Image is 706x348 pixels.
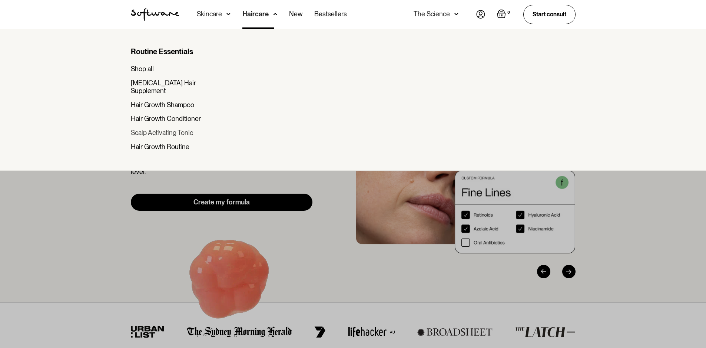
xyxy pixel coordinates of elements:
div: 0 [506,9,511,16]
div: Haircare [242,10,269,18]
img: arrow down [273,10,277,18]
a: home [131,8,179,21]
a: Open empty cart [497,9,511,20]
div: The Science [414,10,450,18]
div: Skincare [197,10,222,18]
div: Routine Essentials [131,47,224,56]
a: Hair Growth Conditioner [131,115,224,123]
a: [MEDICAL_DATA] Hair Supplement [131,79,224,95]
a: Shop all [131,65,224,73]
img: arrow down [454,10,458,18]
div: Hair Growth Routine [131,143,189,151]
img: arrow down [226,10,231,18]
a: Hair Growth Shampoo [131,101,224,109]
a: Scalp Activating Tonic [131,129,224,137]
a: Start consult [523,5,576,24]
a: Hair Growth Routine [131,143,224,151]
div: Hair Growth Conditioner [131,115,201,123]
div: Shop all [131,65,154,73]
div: Scalp Activating Tonic [131,129,193,137]
div: Hair Growth Shampoo [131,101,194,109]
img: Software Logo [131,8,179,21]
